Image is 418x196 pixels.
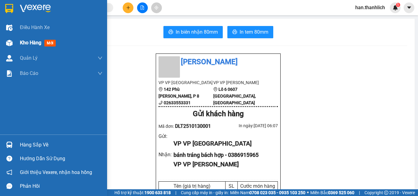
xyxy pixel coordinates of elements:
[159,56,278,68] li: [PERSON_NAME]
[123,2,133,13] button: plus
[159,132,174,140] div: Gửi :
[6,183,12,189] span: message
[126,6,130,10] span: plus
[154,6,159,10] span: aim
[6,169,12,175] span: notification
[151,2,162,13] button: aim
[6,55,13,61] img: warehouse-icon
[393,5,398,10] img: icon-new-feature
[359,189,360,196] span: |
[174,139,273,148] div: VP VP [GEOGRAPHIC_DATA]
[114,189,171,196] span: Hỗ trợ kỹ thuật:
[20,140,103,150] div: Hàng sắp về
[20,40,41,46] span: Kho hàng
[310,189,354,196] span: Miền Bắc
[404,2,414,13] button: caret-down
[328,190,354,195] strong: 0369 525 060
[6,142,13,148] img: warehouse-icon
[20,54,38,62] span: Quản Lý
[159,151,174,158] div: Nhận :
[240,28,268,36] span: In tem 80mm
[98,71,103,76] span: down
[6,70,13,77] img: solution-icon
[175,123,211,129] span: DLT2510130001
[164,100,191,105] b: 02633553331
[159,101,163,105] span: phone
[213,87,218,91] span: environment
[159,87,199,98] b: 142 Phù [PERSON_NAME], P 8
[20,168,92,176] span: Giới thiệu Vexere, nhận hoa hồng
[230,189,305,196] span: Miền Nam
[174,151,273,159] div: bánh tráng bách hợp - 0386915965
[396,3,400,7] sup: 1
[213,87,256,105] b: Lô 6 0607 [GEOGRAPHIC_DATA], [GEOGRAPHIC_DATA]
[181,189,229,196] span: Cung cấp máy in - giấy in:
[159,87,163,91] span: environment
[406,5,412,10] span: caret-down
[159,79,213,86] li: VP VP [GEOGRAPHIC_DATA]
[20,24,50,31] span: Điều hành xe
[144,190,171,195] strong: 1900 633 818
[20,154,103,163] div: Hướng dẫn sử dụng
[168,29,173,35] span: printer
[20,182,103,191] div: Phản hồi
[20,69,38,77] span: Báo cáo
[307,191,309,194] span: ⚪️
[227,183,236,189] div: SL
[232,29,237,35] span: printer
[159,108,278,120] div: Gửi khách hàng
[6,40,13,46] img: warehouse-icon
[384,190,388,195] span: copyright
[160,183,224,189] div: Tên (giá trị hàng)
[5,4,13,13] img: logo-vxr
[176,28,218,36] span: In biên nhận 80mm
[6,24,13,31] img: warehouse-icon
[98,56,103,61] span: down
[175,189,176,196] span: |
[218,122,278,129] div: In ngày: [DATE] 06:07
[6,156,12,161] span: question-circle
[137,2,148,13] button: file-add
[249,190,305,195] strong: 0708 023 035 - 0935 103 250
[163,26,223,38] button: printerIn biên nhận 80mm
[44,40,56,46] span: mới
[397,3,399,7] span: 1
[350,4,390,11] span: han.thanhlich
[174,160,273,169] div: VP VP [PERSON_NAME]
[159,122,218,130] div: Mã đơn:
[227,26,273,38] button: printerIn tem 80mm
[140,6,144,10] span: file-add
[239,183,276,189] div: Cước món hàng
[213,79,268,86] li: VP VP [PERSON_NAME]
